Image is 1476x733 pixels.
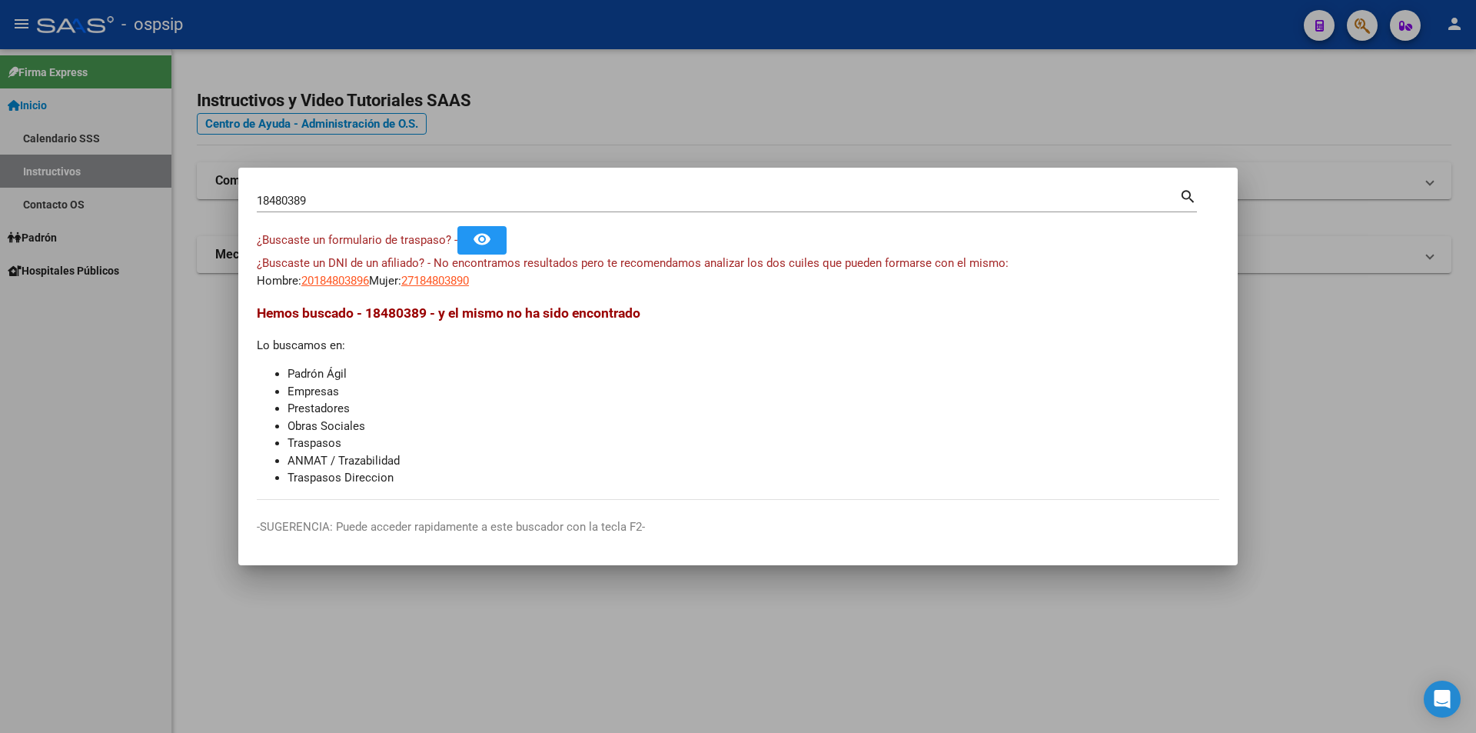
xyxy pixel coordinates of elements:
[288,365,1219,383] li: Padrón Ágil
[288,418,1219,435] li: Obras Sociales
[301,274,369,288] span: 20184803896
[1424,681,1461,718] div: Open Intercom Messenger
[473,230,491,248] mat-icon: remove_red_eye
[257,255,1219,289] div: Hombre: Mujer:
[288,435,1219,452] li: Traspasos
[288,383,1219,401] li: Empresas
[288,469,1219,487] li: Traspasos Direccion
[288,400,1219,418] li: Prestadores
[1179,186,1197,205] mat-icon: search
[257,303,1219,487] div: Lo buscamos en:
[257,305,640,321] span: Hemos buscado - 18480389 - y el mismo no ha sido encontrado
[257,518,1219,536] p: -SUGERENCIA: Puede acceder rapidamente a este buscador con la tecla F2-
[401,274,469,288] span: 27184803890
[257,256,1009,270] span: ¿Buscaste un DNI de un afiliado? - No encontramos resultados pero te recomendamos analizar los do...
[257,233,457,247] span: ¿Buscaste un formulario de traspaso? -
[288,452,1219,470] li: ANMAT / Trazabilidad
